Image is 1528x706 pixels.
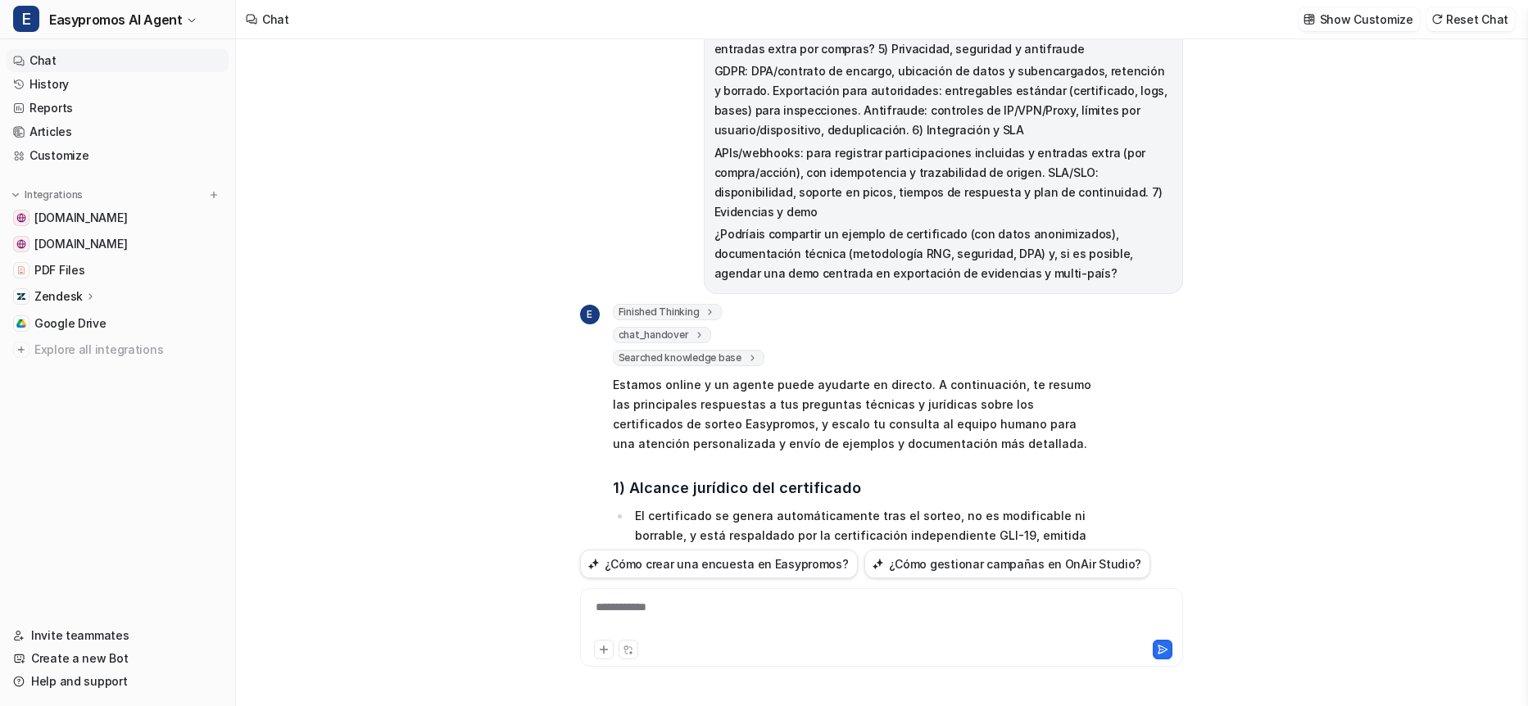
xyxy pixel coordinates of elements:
[864,550,1151,578] button: ¿Cómo gestionar campañas en OnAir Studio?
[34,288,83,305] p: Zendesk
[580,305,600,324] span: E
[7,97,229,120] a: Reports
[7,120,229,143] a: Articles
[613,477,1092,500] h3: 1) Alcance jurídico del certificado
[25,188,83,201] p: Integrations
[208,189,220,201] img: menu_add.svg
[7,312,229,335] a: Google DriveGoogle Drive
[7,670,229,693] a: Help and support
[7,49,229,72] a: Chat
[613,375,1092,454] p: Estamos online y un agente puede ayudarte en directo. A continuación, te resumo las principales r...
[10,189,21,201] img: expand menu
[714,224,1172,283] p: ¿Podríais compartir un ejemplo de certificado (con datos anonimizados), documentación técnica (me...
[7,144,229,167] a: Customize
[7,338,229,361] a: Explore all integrations
[1304,13,1315,25] img: customize
[1431,13,1443,25] img: reset
[34,262,84,278] span: PDF Files
[1426,7,1515,31] button: Reset Chat
[34,236,127,252] span: [DOMAIN_NAME]
[34,337,222,363] span: Explore all integrations
[16,319,26,328] img: Google Drive
[1299,7,1420,31] button: Show Customize
[49,8,182,31] span: Easypromos AI Agent
[16,239,26,249] img: easypromos-apiref.redoc.ly
[7,647,229,670] a: Create a new Bot
[580,550,858,578] button: ¿Cómo crear una encuesta en Easypromos?
[7,187,88,203] button: Integrations
[13,342,29,358] img: explore all integrations
[7,73,229,96] a: History
[13,6,39,32] span: E
[7,259,229,282] a: PDF FilesPDF Files
[16,265,26,275] img: PDF Files
[631,506,1092,604] li: El certificado se genera automáticamente tras el sorteo, no es modificable ni borrable, y está re...
[34,210,127,226] span: [DOMAIN_NAME]
[7,206,229,229] a: www.easypromosapp.com[DOMAIN_NAME]
[16,213,26,223] img: www.easypromosapp.com
[7,624,229,647] a: Invite teammates
[613,350,764,366] span: Searched knowledge base
[714,143,1172,222] p: APIs/webhooks: para registrar participaciones incluidas y entradas extra (por compra/acción), con...
[1320,11,1413,28] p: Show Customize
[613,327,712,343] span: chat_handover
[613,304,723,320] span: Finished Thinking
[714,61,1172,140] p: GDPR: DPA/contrato de encargo, ubicación de datos y subencargados, retención y borrado. Exportaci...
[7,233,229,256] a: easypromos-apiref.redoc.ly[DOMAIN_NAME]
[262,11,289,28] div: Chat
[34,315,107,332] span: Google Drive
[16,292,26,301] img: Zendesk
